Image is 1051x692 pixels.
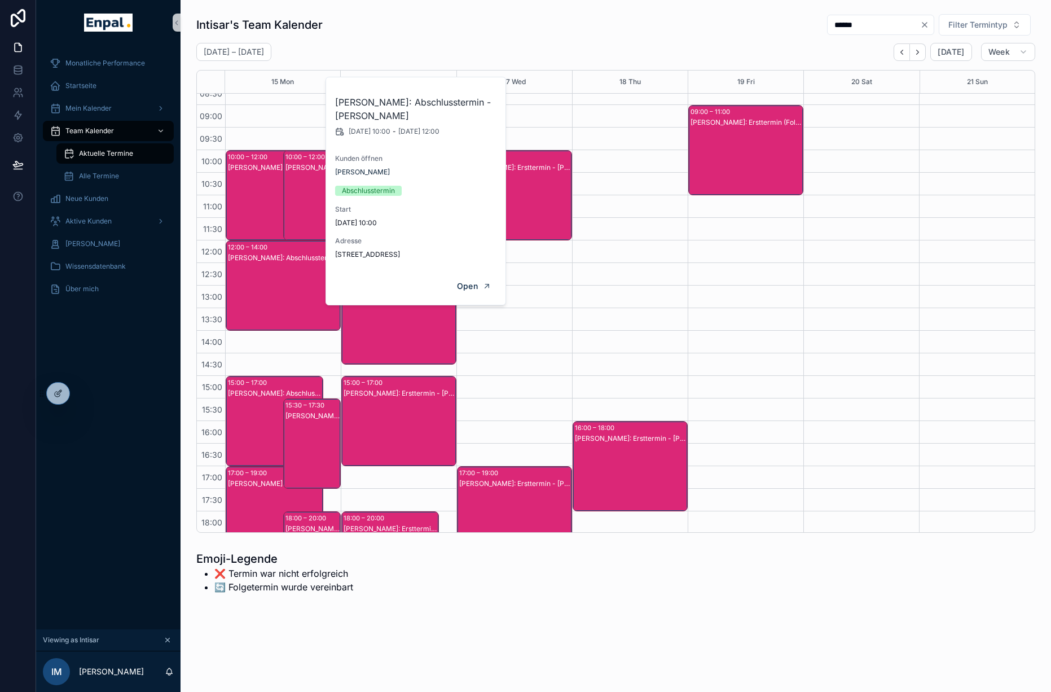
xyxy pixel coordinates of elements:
span: 15:00 [199,382,225,392]
span: 09:00 [197,111,225,121]
span: Week [988,47,1010,57]
button: 15 Mon [271,71,294,93]
a: Wissensdatenbank [43,256,174,277]
a: Alle Termine [56,166,174,186]
h1: Intisar's Team Kalender [196,17,323,33]
span: 11:30 [200,224,225,234]
div: scrollable content [36,45,181,314]
span: 18:00 [199,518,225,527]
span: Viewing as Intisar [43,636,99,645]
div: 15:30 – 17:30 [285,400,327,411]
span: [STREET_ADDRESS] [335,250,498,259]
div: [PERSON_NAME]: Ersttermin - [PERSON_NAME] [285,524,340,533]
span: Start [335,205,498,214]
div: [PERSON_NAME]: Ersttermin - [PERSON_NAME] [459,479,571,488]
div: 17:00 – 19:00 [459,467,501,479]
span: 14:00 [199,337,225,347]
span: 13:30 [199,314,225,324]
div: 12:45 – 14:45[PERSON_NAME]: Ersttermin - [PERSON_NAME] [342,275,456,364]
span: 08:30 [197,89,225,98]
div: [PERSON_NAME]: Abschlusstermin - [PERSON_NAME] [228,253,340,262]
h2: [DATE] – [DATE] [204,46,264,58]
a: [PERSON_NAME] [43,234,174,254]
span: [PERSON_NAME] [65,239,120,248]
button: 20 Sat [851,71,872,93]
a: [PERSON_NAME] [335,168,390,177]
div: 16:00 – 18:00 [575,422,617,433]
div: 09:00 – 11:00[PERSON_NAME]: Ersttermin (Folgetermin) - [PERSON_NAME] [689,106,803,195]
span: Aktuelle Termine [79,149,133,158]
span: 16:00 [199,427,225,437]
span: Wissensdatenbank [65,262,126,271]
div: 10:00 – 12:00 [285,151,328,163]
span: Alle Termine [79,172,119,181]
div: 16:00 – 18:00[PERSON_NAME]: Ersttermin - [PERSON_NAME] [573,422,687,511]
button: Next [910,43,926,61]
div: 15:00 – 17:00[PERSON_NAME]: Abschlusstermin - [PERSON_NAME] [226,376,323,466]
div: 12:00 – 14:00 [228,242,270,253]
span: 17:00 [199,472,225,482]
div: 17:00 – 19:00 [228,467,270,479]
li: ❌ Termin war nicht erfolgreich [214,567,353,580]
div: 18:00 – 20:00[PERSON_NAME]: Ersttermin - [PERSON_NAME] [284,512,340,601]
h1: Emoji-Legende [196,551,353,567]
div: 12:00 – 14:00[PERSON_NAME]: Abschlusstermin - [PERSON_NAME] [226,241,340,330]
a: Startseite [43,76,174,96]
span: Filter Termintyp [948,19,1008,30]
span: Mein Kalender [65,104,112,113]
span: Aktive Kunden [65,217,112,226]
a: Team Kalender [43,121,174,141]
div: 15:30 – 17:30[PERSON_NAME]: Ersttermin - [PERSON_NAME] [284,399,340,488]
div: 18:00 – 20:00 [344,513,387,524]
button: [DATE] [930,43,971,61]
a: Aktuelle Termine [56,143,174,164]
button: Select Button [939,14,1031,36]
a: Über mich [43,279,174,299]
button: 17 Wed [503,71,526,93]
span: IM [51,665,62,678]
button: 19 Fri [737,71,755,93]
button: 18 Thu [619,71,641,93]
div: 10:00 – 12:00[PERSON_NAME]: Abschlusstermin - [PERSON_NAME] [226,151,323,240]
span: Neue Kunden [65,194,108,203]
div: 09:00 – 11:00 [691,106,733,117]
span: 09:30 [197,134,225,143]
div: 15:00 – 17:00 [344,377,385,388]
span: 16:30 [199,450,225,459]
span: [DATE] 12:00 [398,127,439,136]
a: Neue Kunden [43,189,174,209]
button: Clear [920,20,934,29]
span: Kunden öffnen [335,154,498,163]
span: Startseite [65,81,96,90]
span: 15:30 [199,405,225,414]
span: Team Kalender [65,126,114,135]
h2: [PERSON_NAME]: Abschlusstermin - [PERSON_NAME] [335,95,498,122]
button: Week [981,43,1035,61]
button: 16 Tue [388,71,409,93]
div: [PERSON_NAME]: Abschlusstermin - [PERSON_NAME] [228,163,322,172]
span: Open [457,281,478,291]
button: Open [450,277,499,296]
span: 10:30 [199,179,225,189]
a: Mein Kalender [43,98,174,119]
span: 10:00 [199,156,225,166]
span: Monatliche Performance [65,59,145,68]
span: - [393,127,396,136]
button: Back [894,43,910,61]
div: [PERSON_NAME]: Ersttermin - [PERSON_NAME] [344,524,438,533]
div: 15:00 – 17:00 [228,377,270,388]
div: [PERSON_NAME]: Ersttermin - [PERSON_NAME] [575,434,687,443]
img: App logo [84,14,132,32]
div: 17:00 – 19:00[PERSON_NAME]: Abschlusstermin - [PERSON_NAME] [226,467,323,556]
button: 21 Sun [967,71,988,93]
div: 10:00 – 12:00[PERSON_NAME]: Ersttermin - [PERSON_NAME] [284,151,340,240]
div: [PERSON_NAME]: Ersttermin - [PERSON_NAME] [285,411,340,421]
span: [DATE] [938,47,964,57]
div: 18:00 – 20:00[PERSON_NAME]: Ersttermin - [PERSON_NAME] [342,512,438,601]
div: 10:00 – 12:00 [228,151,270,163]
